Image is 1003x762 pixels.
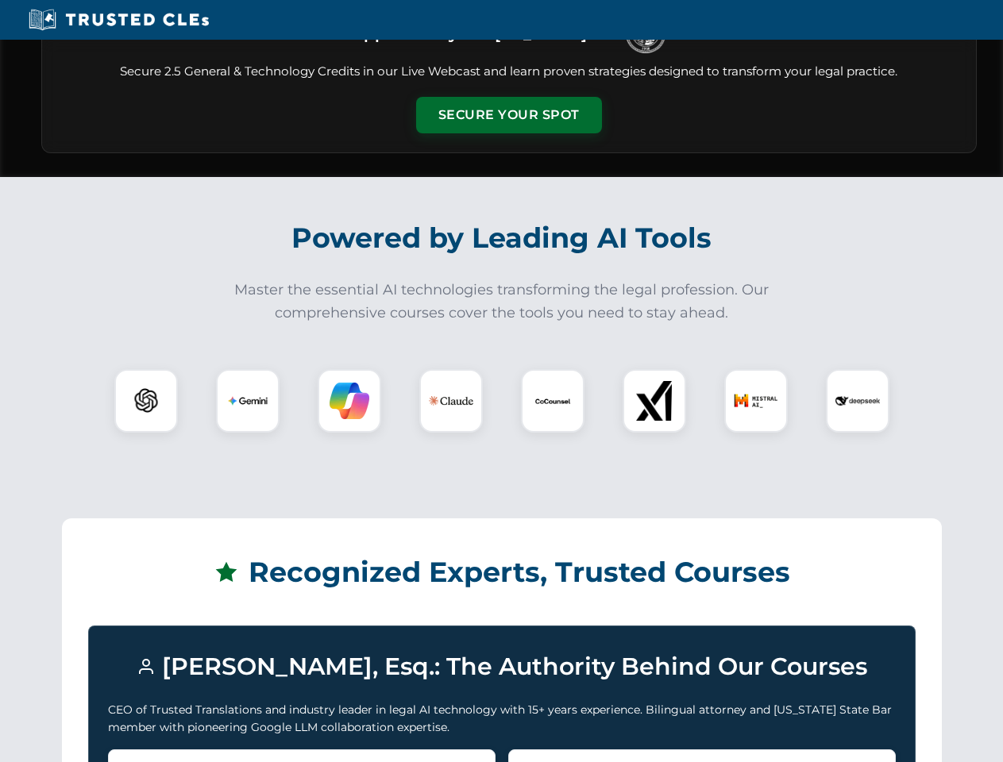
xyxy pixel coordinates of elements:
[224,279,780,325] p: Master the essential AI technologies transforming the legal profession. Our comprehensive courses...
[123,378,169,424] img: ChatGPT Logo
[24,8,214,32] img: Trusted CLEs
[88,545,916,600] h2: Recognized Experts, Trusted Courses
[228,381,268,421] img: Gemini Logo
[114,369,178,433] div: ChatGPT
[635,381,674,421] img: xAI Logo
[419,369,483,433] div: Claude
[724,369,788,433] div: Mistral AI
[533,381,573,421] img: CoCounsel Logo
[108,701,896,737] p: CEO of Trusted Translations and industry leader in legal AI technology with 15+ years experience....
[623,369,686,433] div: xAI
[108,645,896,688] h3: [PERSON_NAME], Esq.: The Authority Behind Our Courses
[416,97,602,133] button: Secure Your Spot
[330,381,369,421] img: Copilot Logo
[61,63,957,81] p: Secure 2.5 General & Technology Credits in our Live Webcast and learn proven strategies designed ...
[835,379,880,423] img: DeepSeek Logo
[521,369,584,433] div: CoCounsel
[734,379,778,423] img: Mistral AI Logo
[62,210,942,266] h2: Powered by Leading AI Tools
[429,379,473,423] img: Claude Logo
[318,369,381,433] div: Copilot
[216,369,280,433] div: Gemini
[826,369,889,433] div: DeepSeek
